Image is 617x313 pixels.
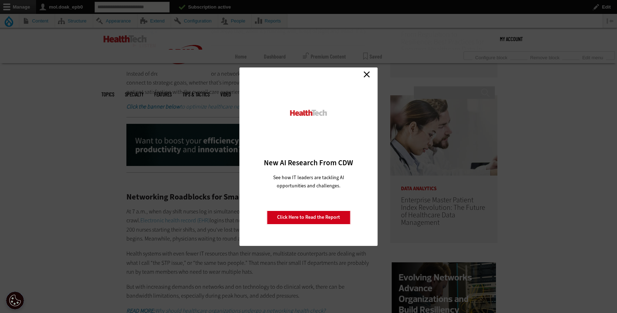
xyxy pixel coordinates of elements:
button: Open Preferences [6,292,24,309]
h3: New AI Research From CDW [252,158,365,168]
a: Close [361,69,372,80]
a: Click Here to Read the Report [267,211,350,224]
img: HealthTech_0_0.png [289,109,328,117]
div: Cookie Settings [6,292,24,309]
p: See how IT leaders are tackling AI opportunities and challenges. [265,173,353,190]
